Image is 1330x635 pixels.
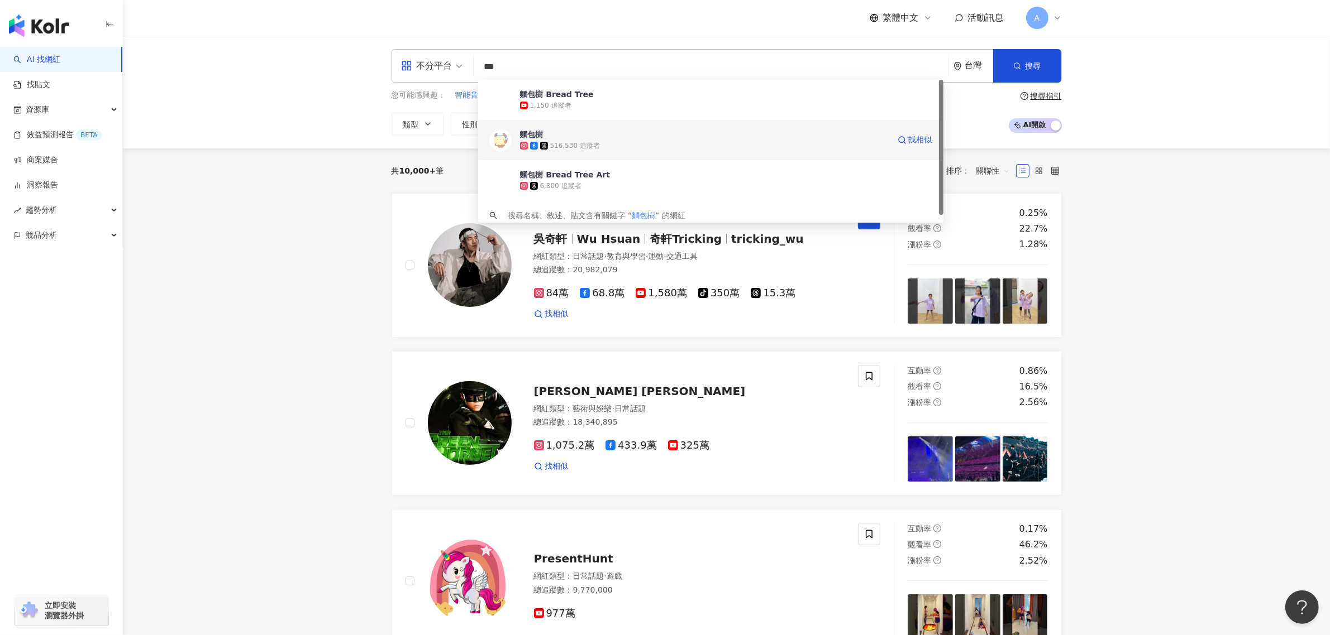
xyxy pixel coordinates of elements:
[520,89,594,100] div: 麵包樹 Bread Tree
[954,62,962,70] span: environment
[668,440,709,451] span: 325萬
[955,436,1000,482] img: post-image
[508,209,685,222] div: 搜尋名稱、敘述、貼文含有關鍵字 “ ” 的網紅
[455,89,487,102] button: 智能音箱
[428,223,512,307] img: KOL Avatar
[933,240,941,248] span: question-circle
[908,382,931,391] span: 觀看率
[604,571,607,580] span: ·
[13,54,60,65] a: searchAI 找網紅
[731,232,804,246] span: tricking_wu
[534,552,613,565] span: PresentHunt
[1003,436,1048,482] img: post-image
[933,398,941,406] span: question-circle
[976,162,1010,180] span: 關聯性
[392,166,444,175] div: 共 筆
[392,90,446,101] span: 您可能感興趣：
[26,97,49,122] span: 資源庫
[1019,523,1048,535] div: 0.17%
[534,417,845,428] div: 總追蹤數 ： 18,340,895
[9,15,69,37] img: logo
[428,381,512,465] img: KOL Avatar
[1019,555,1048,567] div: 2.52%
[573,571,604,580] span: 日常話題
[607,571,622,580] span: 遊戲
[1019,223,1048,235] div: 22.7%
[898,129,932,151] a: 找相似
[534,287,569,299] span: 84萬
[428,539,512,623] img: KOL Avatar
[648,252,664,261] span: 運動
[534,403,845,415] div: 網紅類型 ：
[392,113,444,135] button: 類型
[451,113,503,135] button: 性別
[534,251,845,262] div: 網紅類型 ：
[13,155,58,166] a: 商案媒合
[751,287,795,299] span: 15.3萬
[534,440,595,451] span: 1,075.2萬
[1021,92,1028,100] span: question-circle
[392,193,1062,338] a: KOL Avatar吳奇軒Wu Hsuan奇軒Trickingtricking_wu網紅類型：日常話題·教育與學習·運動·交通工具總追蹤數：20,982,07984萬68.8萬1,580萬350...
[968,12,1004,23] span: 活動訊息
[908,278,953,324] img: post-image
[908,556,931,565] span: 漲粉率
[1026,61,1041,70] span: 搜尋
[455,90,487,101] span: 智能音箱
[933,525,941,532] span: question-circle
[1019,381,1048,393] div: 16.5%
[403,120,419,129] span: 類型
[534,232,568,246] span: 吳奇軒
[13,129,102,141] a: 效益預測報告BETA
[1285,590,1319,624] iframe: Help Scout Beacon - Open
[401,57,452,75] div: 不分平台
[392,351,1062,496] a: KOL Avatar[PERSON_NAME] [PERSON_NAME]網紅類型：藝術與娛樂·日常話題總追蹤數：18,340,8951,075.2萬433.9萬325萬找相似互動率questi...
[580,287,625,299] span: 68.8萬
[534,384,746,398] span: [PERSON_NAME] [PERSON_NAME]
[666,252,698,261] span: 交通工具
[520,169,611,180] div: 麵包樹 Bread Tree Art
[1019,396,1048,408] div: 2.56%
[908,366,931,375] span: 互動率
[15,595,108,626] a: chrome extension立即安裝 瀏覽器外掛
[534,309,569,320] a: 找相似
[1019,207,1048,219] div: 0.25%
[463,120,478,129] span: 性別
[933,367,941,374] span: question-circle
[18,602,40,619] img: chrome extension
[489,89,512,111] img: KOL Avatar
[947,162,1016,180] div: 排序：
[534,608,575,619] span: 977萬
[489,169,512,191] img: KOL Avatar
[612,404,614,413] span: ·
[540,181,581,191] div: 6,800 追蹤者
[908,436,953,482] img: post-image
[13,79,50,90] a: 找貼文
[26,223,57,248] span: 競品分析
[489,211,497,219] span: search
[530,101,571,110] div: 1,150 追蹤者
[604,252,607,261] span: ·
[573,252,604,261] span: 日常話題
[520,129,544,140] div: 麵包樹
[489,129,512,151] img: KOL Avatar
[664,252,666,261] span: ·
[933,224,941,232] span: question-circle
[636,287,687,299] span: 1,580萬
[550,141,600,151] div: 516,530 追蹤者
[534,461,569,472] a: 找相似
[45,600,84,620] span: 立即安裝 瀏覽器外掛
[1035,12,1040,24] span: A
[1019,365,1048,377] div: 0.86%
[883,12,919,24] span: 繁體中文
[933,556,941,564] span: question-circle
[908,398,931,407] span: 漲粉率
[909,134,932,146] span: 找相似
[401,60,412,71] span: appstore
[534,585,845,596] div: 總追蹤數 ： 9,770,000
[534,571,845,582] div: 網紅類型 ：
[399,166,436,175] span: 10,000+
[534,264,845,276] div: 總追蹤數 ： 20,982,079
[1003,278,1048,324] img: post-image
[955,278,1000,324] img: post-image
[632,211,655,220] span: 麵包樹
